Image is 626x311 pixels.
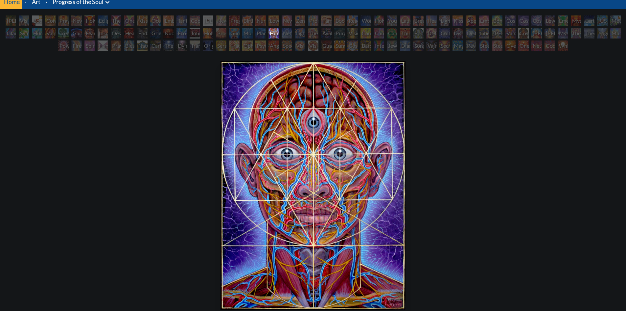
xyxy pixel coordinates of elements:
[255,15,266,26] div: Nursing
[413,15,424,26] div: Breathing
[466,28,476,39] div: Deities & Demons Drinking from the Milky Pool
[58,15,69,26] div: Praying
[216,40,226,51] div: Seraphic Transport Docking on the Third Eye
[571,28,581,39] div: The Seer
[466,40,476,51] div: Peyote Being
[98,28,108,39] div: Insomnia
[58,40,69,51] div: Power to the Peaceful
[518,40,529,51] div: One
[137,40,148,51] div: Nature of Mind
[360,40,371,51] div: Bardo Being
[505,40,516,51] div: Oversoul
[492,40,502,51] div: Steeplehead 2
[98,40,108,51] div: Hands that See
[71,15,82,26] div: New Man New Woman
[58,28,69,39] div: Tree & Person
[6,15,16,26] div: [PERSON_NAME] & Eve
[360,28,371,39] div: Cannabis Mudra
[610,15,621,26] div: Metamorphosis
[19,28,29,39] div: Symbiosis: Gall Wasp & Oak Tree
[492,28,502,39] div: [PERSON_NAME]
[150,28,161,39] div: Grieving
[597,28,608,39] div: Yogi & the Möbius Sphere
[242,28,253,39] div: Monochord
[334,15,345,26] div: Boo-boo
[229,40,240,51] div: Fractal Eyes
[255,28,266,39] div: Planetary Prayers
[558,15,568,26] div: Emerald Grail
[400,40,410,51] div: Diamond Being
[505,15,516,26] div: Cosmic Creativity
[137,28,148,39] div: Endarkenment
[124,15,134,26] div: One Taste
[150,15,161,26] div: Ocean of Love Bliss
[426,40,437,51] div: Vajra Being
[295,40,305,51] div: Vision Crystal
[334,40,345,51] div: Sunyata
[321,28,332,39] div: Ayahuasca Visitation
[308,40,318,51] div: Vision [PERSON_NAME]
[111,28,121,39] div: Despair
[163,40,174,51] div: The Soul Finds It's Way
[360,15,371,26] div: Wonder
[387,15,397,26] div: Young & Old
[584,15,594,26] div: Earth Energies
[321,15,332,26] div: Family
[531,40,542,51] div: Net of Being
[229,28,240,39] div: Glimpsing the Empyrean
[479,28,489,39] div: Liberation Through Seeing
[610,28,621,39] div: Mudra
[558,28,568,39] div: Mystic Eye
[176,15,187,26] div: Tantra
[111,15,121,26] div: The Kiss
[163,15,174,26] div: Embracing
[282,40,292,51] div: Spectral Lotus
[19,15,29,26] div: Visionary Origin of Language
[84,40,95,51] div: Spirit Animates the Flesh
[203,40,213,51] div: Original Face
[505,28,516,39] div: Vajra Guru
[216,15,226,26] div: Newborn
[374,15,384,26] div: Holy Family
[387,40,397,51] div: Jewel Being
[308,28,318,39] div: The Shulgins and their Alchemical Angels
[413,28,424,39] div: Body/Mind as a Vibratory Field of Energy
[400,15,410,26] div: Laughing Man
[71,40,82,51] div: Firewalking
[242,15,253,26] div: Birth
[439,15,450,26] div: Lightweaver
[413,40,424,51] div: Song of Vajra Being
[558,40,568,51] div: White Light
[347,15,358,26] div: Reading
[295,15,305,26] div: Zena Lotus
[176,28,187,39] div: Eco-Atlas
[531,15,542,26] div: Cosmic Lovers
[439,40,450,51] div: Secret Writing Being
[6,28,16,39] div: Lilacs
[426,15,437,26] div: Healing
[347,40,358,51] div: Cosmic Elf
[479,15,489,26] div: Empowerment
[466,15,476,26] div: Aperture
[479,40,489,51] div: Steeplehead 1
[45,28,56,39] div: Vajra Horse
[71,28,82,39] div: Gaia
[32,28,42,39] div: Humming Bird
[216,28,226,39] div: Prostration
[295,28,305,39] div: Lightworker
[426,28,437,39] div: DMT - The Spirit Molecule
[220,61,405,310] img: Human-Geometry-2007-Alex-Grey-watermarked.jpg
[387,28,397,39] div: Cannabacchus
[84,28,95,39] div: Fear
[492,15,502,26] div: Bond
[45,15,56,26] div: Contemplation
[347,28,358,39] div: Vision Tree
[176,40,187,51] div: Dying
[268,28,279,39] div: Human Geometry
[137,15,148,26] div: Kissing
[545,15,555,26] div: Love is a Cosmic Force
[545,28,555,39] div: [PERSON_NAME]
[203,28,213,39] div: Holy Fire
[597,15,608,26] div: [US_STATE] Song
[203,15,213,26] div: [DEMOGRAPHIC_DATA] Embryo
